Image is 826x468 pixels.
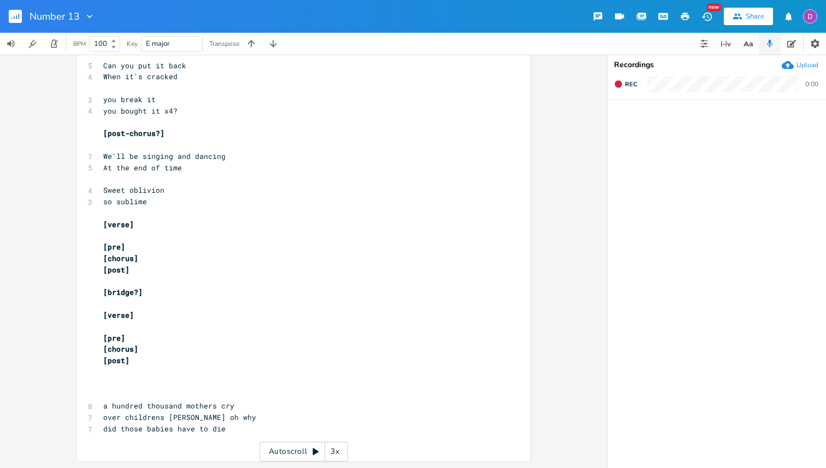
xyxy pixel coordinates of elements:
[103,424,226,434] span: did those babies have to die
[103,287,143,297] span: [bridge?]
[103,356,129,365] span: [post]
[103,265,129,275] span: [post]
[103,72,178,81] span: When it's cracked
[73,41,86,47] div: BPM
[103,106,178,116] span: you bought it x4?
[103,197,147,206] span: so sublime
[610,75,641,93] button: Rec
[146,39,170,49] span: E major
[103,401,234,411] span: a hundred thousand mothers cry
[103,163,182,173] span: At the end of time
[103,185,164,195] span: Sweet oblivion
[325,442,345,461] div: 3x
[103,94,156,104] span: you break it
[103,242,125,252] span: [pre]
[707,3,721,11] div: New
[103,61,186,70] span: Can you put it back
[803,9,817,23] img: Dylan
[796,61,818,69] div: Upload
[259,442,348,461] div: Autoscroll
[782,59,818,71] button: Upload
[625,80,637,88] span: Rec
[805,81,818,87] div: 0:00
[696,7,718,26] button: New
[724,8,773,25] button: Share
[127,40,138,47] div: Key
[614,61,819,69] div: Recordings
[103,253,138,263] span: [chorus]
[103,412,256,422] span: over childrens [PERSON_NAME] oh why
[209,40,239,47] div: Transpose
[103,151,226,161] span: We'll be singing and dancing
[746,11,764,21] div: Share
[103,310,134,320] span: [verse]
[103,333,125,343] span: [pre]
[103,220,134,229] span: [verse]
[29,11,80,21] span: Number 13
[103,344,138,354] span: [chorus]
[103,128,164,138] span: [post-chorus?]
